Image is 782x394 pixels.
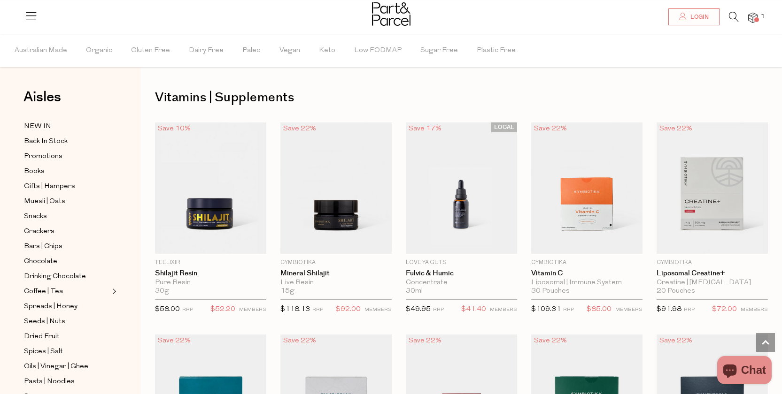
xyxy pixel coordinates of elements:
[372,2,410,26] img: Part&Parcel
[23,90,61,114] a: Aisles
[24,241,109,252] a: Bars | Chips
[182,307,193,312] small: RRP
[280,279,392,287] div: Live Resin
[490,307,517,312] small: MEMBERS
[531,306,561,313] span: $109.31
[24,136,68,147] span: Back In Stock
[531,258,643,267] p: Cymbiotika
[477,34,516,67] span: Plastic Free
[688,13,709,21] span: Login
[24,316,109,327] a: Seeds | Nuts
[354,34,402,67] span: Low FODMAP
[155,122,194,135] div: Save 10%
[24,346,109,357] a: Spices | Salt
[531,279,643,287] div: Liposomal | Immune System
[15,34,67,67] span: Australian Made
[759,12,767,21] span: 1
[155,287,169,295] span: 30g
[684,307,695,312] small: RRP
[406,287,423,295] span: 30ml
[615,307,643,312] small: MEMBERS
[531,122,643,254] img: Vitamin C
[86,34,112,67] span: Organic
[24,286,109,297] a: Coffee | Tea
[24,346,63,357] span: Spices | Salt
[491,122,517,132] span: LOCAL
[406,122,517,254] img: Fulvic & Humic
[24,361,109,372] a: Oils | Vinegar | Ghee
[24,361,88,372] span: Oils | Vinegar | Ghee
[239,307,266,312] small: MEMBERS
[155,269,266,278] a: Shilajit Resin
[280,287,294,295] span: 15g
[24,376,75,387] span: Pasta | Noodles
[155,122,266,254] img: Shilajit Resin
[189,34,224,67] span: Dairy Free
[24,151,62,162] span: Promotions
[210,303,235,316] span: $52.20
[319,34,335,67] span: Keto
[587,303,612,316] span: $85.00
[131,34,170,67] span: Gluten Free
[714,356,774,386] inbox-online-store-chat: Shopify online store chat
[406,306,431,313] span: $49.95
[242,34,261,67] span: Paleo
[279,34,300,67] span: Vegan
[336,303,361,316] span: $92.00
[155,87,768,108] h1: Vitamins | Supplements
[461,303,486,316] span: $41.40
[24,196,65,207] span: Muesli | Oats
[433,307,444,312] small: RRP
[24,136,109,147] a: Back In Stock
[406,334,444,347] div: Save 22%
[110,286,116,297] button: Expand/Collapse Coffee | Tea
[24,286,63,297] span: Coffee | Tea
[24,301,109,312] a: Spreads | Honey
[24,121,109,132] a: NEW IN
[280,122,319,135] div: Save 22%
[280,258,392,267] p: Cymbiotika
[531,287,570,295] span: 30 Pouches
[406,258,517,267] p: Love Ya Guts
[155,334,194,347] div: Save 22%
[657,334,695,347] div: Save 22%
[280,269,392,278] a: Mineral Shilajit
[24,301,77,312] span: Spreads | Honey
[24,166,109,177] a: Books
[657,287,695,295] span: 20 Pouches
[24,211,109,222] a: Snacks
[406,269,517,278] a: Fulvic & Humic
[657,122,695,135] div: Save 22%
[531,122,570,135] div: Save 22%
[312,307,323,312] small: RRP
[657,306,681,313] span: $91.98
[748,13,758,23] a: 1
[24,226,109,237] a: Crackers
[531,269,643,278] a: Vitamin C
[563,307,574,312] small: RRP
[280,122,392,254] img: Mineral Shilajit
[24,181,109,192] a: Gifts | Hampers
[24,331,109,342] a: Dried Fruit
[24,211,47,222] span: Snacks
[24,241,62,252] span: Bars | Chips
[420,34,458,67] span: Sugar Free
[531,334,570,347] div: Save 22%
[657,279,768,287] div: Creatine | [MEDICAL_DATA]
[24,151,109,162] a: Promotions
[280,334,319,347] div: Save 22%
[657,122,768,254] img: Liposomal Creatine+
[24,271,109,282] a: Drinking Chocolate
[155,258,266,267] p: Teelixir
[24,256,57,267] span: Chocolate
[24,271,86,282] span: Drinking Chocolate
[24,121,51,132] span: NEW IN
[24,331,60,342] span: Dried Fruit
[24,316,65,327] span: Seeds | Nuts
[24,181,75,192] span: Gifts | Hampers
[155,306,180,313] span: $58.00
[24,166,45,177] span: Books
[24,196,109,207] a: Muesli | Oats
[280,306,310,313] span: $118.13
[406,122,444,135] div: Save 17%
